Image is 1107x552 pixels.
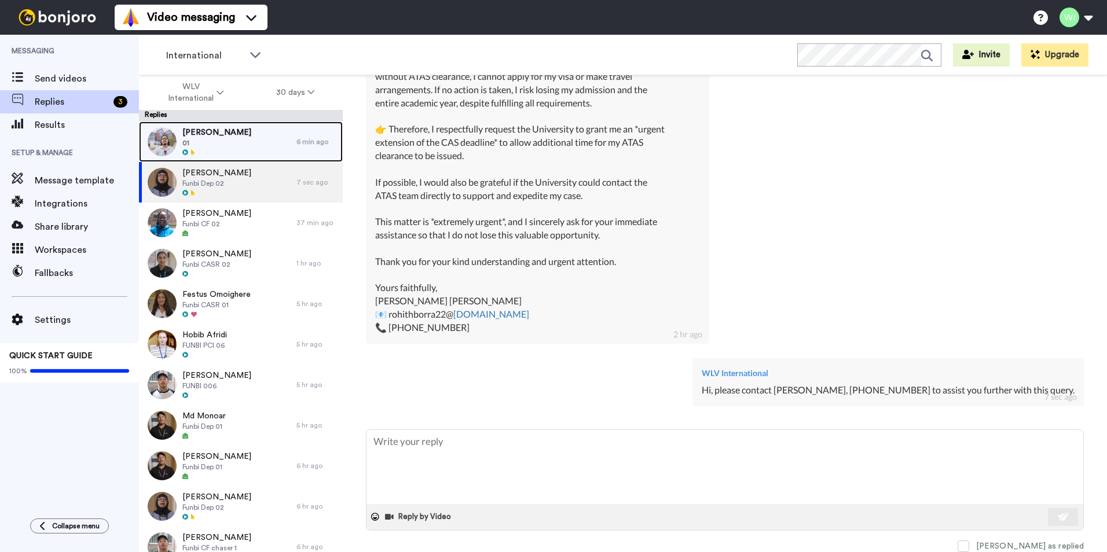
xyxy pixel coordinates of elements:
[182,532,251,543] span: [PERSON_NAME]
[148,127,177,156] img: 4b3e8905-0190-41fe-ad1e-473d27afb39b-thumb.jpg
[1021,43,1088,67] button: Upgrade
[296,259,337,268] div: 1 hr ago
[182,451,251,462] span: [PERSON_NAME]
[673,329,702,340] div: 2 hr ago
[35,313,139,327] span: Settings
[182,127,251,138] span: [PERSON_NAME]
[14,9,101,25] img: bj-logo-header-white.svg
[35,220,139,234] span: Share library
[182,179,251,188] span: Funbi Dep 02
[182,329,227,341] span: Hobib Afridi
[9,366,27,376] span: 100%
[182,341,227,350] span: FUNBI PCI 06
[139,446,343,486] a: [PERSON_NAME]Funbi Dep 016 hr ago
[35,118,139,132] span: Results
[182,410,226,422] span: Md Monoar
[1057,512,1070,521] img: send-white.svg
[296,461,337,470] div: 6 hr ago
[702,384,1075,397] div: Hi, please contact [PERSON_NAME], [PHONE_NUMBER] to assist you further with this query.
[296,421,337,430] div: 5 hr ago
[148,330,177,359] img: d5f57e52-3689-4f64-80e9-2fa2201437f8-thumb.jpg
[113,96,127,108] div: 3
[182,138,251,148] span: 01
[139,243,343,284] a: [PERSON_NAME]Funbi CASR 021 hr ago
[122,8,140,27] img: vm-color.svg
[35,174,139,187] span: Message template
[296,502,337,511] div: 6 hr ago
[139,162,343,203] a: [PERSON_NAME]Funbi Dep 027 sec ago
[296,380,337,389] div: 5 hr ago
[182,208,251,219] span: [PERSON_NAME]
[35,197,139,211] span: Integrations
[182,167,251,179] span: [PERSON_NAME]
[148,208,177,237] img: 3eaef87c-d0ef-4c96-8c5b-62a8d594d55b-thumb.jpg
[167,81,214,104] span: WLV International
[147,9,235,25] span: Video messaging
[139,324,343,365] a: Hobib AfridiFUNBI PCI 065 hr ago
[296,218,337,227] div: 37 min ago
[139,284,343,324] a: Festus OmoighereFunbi CASR 015 hr ago
[166,49,244,62] span: International
[35,72,139,86] span: Send videos
[148,370,177,399] img: 20357b13-09c5-4b1e-98cd-6bacbcb48d6b-thumb.jpg
[35,243,139,257] span: Workspaces
[953,43,1010,67] button: Invite
[148,168,177,197] img: 94fa5eca-16e8-43c4-ab44-e3af1d854f4f-thumb.jpg
[702,367,1075,379] div: WLV International
[148,289,177,318] img: 18c8c6cf-73b7-44df-959e-9da70d9e2fcd-thumb.jpg
[148,492,177,521] img: 94fa5eca-16e8-43c4-ab44-e3af1d854f4f-thumb.jpg
[182,260,251,269] span: Funbi CASR 02
[182,462,251,472] span: Funbi Dep 01
[148,451,177,480] img: 3bcc4c5f-1f81-49cf-bab2-b771fb1f6334-thumb.jpg
[139,365,343,405] a: [PERSON_NAME]FUNBI 0065 hr ago
[182,491,251,503] span: [PERSON_NAME]
[139,110,343,122] div: Replies
[182,248,251,260] span: [PERSON_NAME]
[182,370,251,381] span: [PERSON_NAME]
[384,508,454,525] button: Reply by Video
[141,76,250,109] button: WLV International
[182,219,251,229] span: Funbi CF 02
[296,299,337,308] div: 5 hr ago
[139,122,343,162] a: [PERSON_NAME]016 min ago
[35,95,109,109] span: Replies
[182,289,251,300] span: Festus Omoighere
[250,82,341,103] button: 30 days
[52,521,100,531] span: Collapse menu
[296,178,337,187] div: 7 sec ago
[148,411,177,440] img: 3bcc4c5f-1f81-49cf-bab2-b771fb1f6334-thumb.jpg
[139,486,343,527] a: [PERSON_NAME]Funbi Dep 026 hr ago
[182,381,251,391] span: FUNBI 006
[1044,391,1077,403] div: 7 sec ago
[296,137,337,146] div: 6 min ago
[182,300,251,310] span: Funbi CASR 01
[182,422,226,431] span: Funbi Dep 01
[976,540,1084,552] div: [PERSON_NAME] as replied
[30,518,109,533] button: Collapse menu
[296,340,337,349] div: 5 hr ago
[296,542,337,551] div: 6 hr ago
[148,249,177,278] img: f1089aba-73b9-4612-a70f-95a4e4abc070-thumb.jpg
[182,503,251,512] span: Funbi Dep 02
[453,308,529,319] a: [DOMAIN_NAME]
[9,352,93,360] span: QUICK START GUIDE
[139,405,343,446] a: Md MonoarFunbi Dep 015 hr ago
[139,203,343,243] a: [PERSON_NAME]Funbi CF 0237 min ago
[35,266,139,280] span: Fallbacks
